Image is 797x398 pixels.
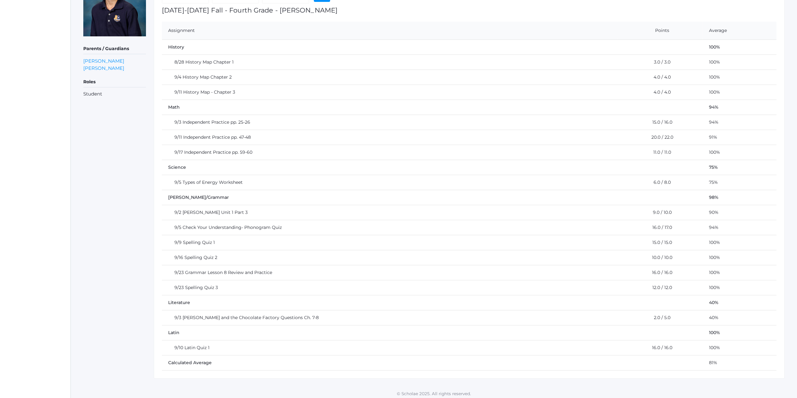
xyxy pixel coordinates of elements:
td: 98% [702,190,776,205]
td: 9/23 Spelling Quiz 3 [162,280,617,295]
td: 15.0 / 16.0 [617,115,703,130]
td: 4.0 / 4.0 [617,70,703,85]
td: 9/9 Spelling Quiz 1 [162,235,617,250]
td: 100% [702,70,776,85]
th: Assignment [162,22,617,40]
td: 100% [702,280,776,295]
td: 16.0 / 16.0 [617,340,703,355]
td: 40% [702,310,776,325]
td: 100% [702,54,776,70]
span: Math [168,104,180,110]
td: 75% [702,175,776,190]
span: [PERSON_NAME]/Grammar [168,194,229,200]
span: Science [168,164,186,170]
td: 100% [702,39,776,54]
td: 100% [702,235,776,250]
td: 9.0 / 10.0 [617,205,703,220]
td: 9/4 History Map Chapter 2 [162,70,617,85]
td: 9/3 Independent Practice pp. 25-26 [162,115,617,130]
td: 3.0 / 3.0 [617,54,703,70]
span: Literature [168,300,190,305]
td: 9/10 Latin Quiz 1 [162,340,617,355]
a: [PERSON_NAME] [83,65,124,72]
td: 9/16 Spelling Quiz 2 [162,250,617,265]
li: Student [83,90,146,98]
th: Average [702,22,776,40]
td: 90% [702,205,776,220]
p: © Scholae 2025. All rights reserved. [71,390,797,397]
td: 94% [702,115,776,130]
td: 100% [702,265,776,280]
td: 75% [702,160,776,175]
td: 91% [702,130,776,145]
td: 94% [702,100,776,115]
h5: Parents / Guardians [83,44,146,54]
td: 40% [702,295,776,310]
td: 9/5 Check Your Understanding- Phonogram Quiz [162,220,617,235]
td: 100% [702,340,776,355]
td: 9/17 Independent Practice pp. 59-60 [162,145,617,160]
td: 16.0 / 17.0 [617,220,703,235]
td: 2.0 / 5.0 [617,310,703,325]
td: 100% [702,85,776,100]
td: 81% [702,355,776,370]
td: Calculated Average [162,355,702,370]
td: 9/11 Independent Practice pp. 47-48 [162,130,617,145]
td: 15.0 / 15.0 [617,235,703,250]
td: 11.0 / 11.0 [617,145,703,160]
td: 20.0 / 22.0 [617,130,703,145]
td: 8/28 History Map Chapter 1 [162,54,617,70]
a: [PERSON_NAME] [83,57,124,65]
td: 100% [702,325,776,340]
td: 9/2 [PERSON_NAME] Unit 1 Part 3 [162,205,617,220]
td: 100% [702,145,776,160]
span: Latin [168,330,179,335]
td: 100% [702,250,776,265]
td: 9/3 [PERSON_NAME] and the Chocolate Factory Questions Ch. 7-8 [162,310,617,325]
td: 10.0 / 10.0 [617,250,703,265]
td: 4.0 / 4.0 [617,85,703,100]
span: History [168,44,184,50]
td: 16.0 / 16.0 [617,265,703,280]
td: 94% [702,220,776,235]
td: 9/5 Types of Energy Worksheet [162,175,617,190]
td: 12.0 / 12.0 [617,280,703,295]
h1: [DATE]-[DATE] Fall - Fourth Grade - [PERSON_NAME] [162,7,776,14]
td: 9/11 History Map - Chapter 3 [162,85,617,100]
td: 6.0 / 8.0 [617,175,703,190]
h5: Roles [83,77,146,87]
td: 9/23 Grammar Lesson 8 Review and Practice [162,265,617,280]
th: Points [617,22,703,40]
